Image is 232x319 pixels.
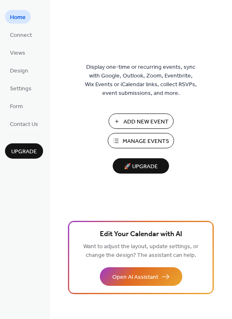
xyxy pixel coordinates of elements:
[5,143,43,159] button: Upgrade
[10,31,32,40] span: Connect
[10,120,38,129] span: Contact Us
[123,137,169,146] span: Manage Events
[5,10,31,24] a: Home
[5,28,37,41] a: Connect
[123,118,169,126] span: Add New Event
[5,117,43,130] a: Contact Us
[5,46,30,59] a: Views
[112,273,158,282] span: Open AI Assistant
[85,63,197,98] span: Display one-time or recurring events, sync with Google, Outlook, Zoom, Eventbrite, Wix Events or ...
[10,85,31,93] span: Settings
[10,13,26,22] span: Home
[5,99,28,113] a: Form
[5,81,36,95] a: Settings
[109,114,174,129] button: Add New Event
[5,63,33,77] a: Design
[10,102,23,111] span: Form
[11,147,37,156] span: Upgrade
[100,267,182,286] button: Open AI Assistant
[108,133,174,148] button: Manage Events
[10,67,28,75] span: Design
[100,229,182,240] span: Edit Your Calendar with AI
[113,158,169,174] button: 🚀 Upgrade
[10,49,25,58] span: Views
[118,161,164,172] span: 🚀 Upgrade
[83,241,198,261] span: Want to adjust the layout, update settings, or change the design? The assistant can help.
